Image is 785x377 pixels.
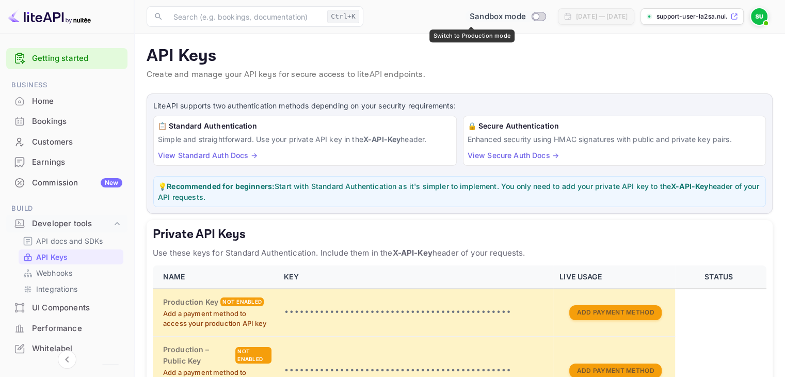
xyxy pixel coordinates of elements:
[32,323,122,335] div: Performance
[468,151,559,160] a: View Secure Auth Docs →
[153,226,766,243] h5: Private API Keys
[284,365,547,377] p: •••••••••••••••••••••••••••••••••••••••••••••
[163,344,233,367] h6: Production – Public Key
[23,235,119,246] a: API docs and SDKs
[147,46,773,67] p: API Keys
[470,11,526,23] span: Sandbox mode
[429,29,515,42] div: Switch to Production mode
[36,268,72,278] p: Webhooks
[675,265,766,289] th: STATUS
[220,297,264,306] div: Not enabled
[36,284,77,294] p: Integrations
[158,181,761,202] p: 💡 Start with Standard Authentication as it's simpler to implement. You only need to add your priv...
[468,134,762,145] p: Enhanced security using HMAC signatures with public and private key pairs.
[36,235,103,246] p: API docs and SDKs
[6,152,127,172] div: Earnings
[6,48,127,69] div: Getting started
[32,218,112,230] div: Developer tools
[751,8,767,25] img: Support User
[19,265,123,280] div: Webhooks
[153,265,278,289] th: NAME
[6,112,127,131] a: Bookings
[6,132,127,152] div: Customers
[167,182,275,191] strong: Recommended for beginners:
[6,298,127,317] a: UI Components
[23,252,119,262] a: API Keys
[6,173,127,193] div: CommissionNew
[23,268,119,278] a: Webhooks
[671,182,708,191] strong: X-API-Key
[6,132,127,151] a: Customers
[553,265,675,289] th: LIVE USAGE
[466,11,550,23] div: Switch to Production mode
[158,120,452,132] h6: 📋 Standard Authentication
[569,307,661,316] a: Add Payment Method
[468,120,762,132] h6: 🔒 Secure Authentication
[158,151,258,160] a: View Standard Auth Docs →
[235,347,271,364] div: Not enabled
[147,69,773,81] p: Create and manage your API keys for secure access to liteAPI endpoints.
[392,248,432,258] strong: X-API-Key
[101,178,122,187] div: New
[6,80,127,91] span: Business
[167,6,323,27] input: Search (e.g. bookings, documentation)
[153,247,766,259] p: Use these keys for Standard Authentication. Include them in the header of your requests.
[32,96,122,107] div: Home
[19,249,123,264] div: API Keys
[163,296,218,308] h6: Production Key
[278,265,553,289] th: KEY
[576,12,628,21] div: [DATE] — [DATE]
[32,53,122,65] a: Getting started
[32,116,122,128] div: Bookings
[363,135,400,144] strong: X-API-Key
[58,350,76,369] button: Collapse navigation
[6,173,127,192] a: CommissionNew
[36,252,68,262] p: API Keys
[6,319,127,338] a: Performance
[656,12,728,21] p: support-user-la2sa.nui...
[23,284,119,294] a: Integrations
[569,305,661,320] button: Add Payment Method
[6,152,127,171] a: Earnings
[6,91,127,111] a: Home
[6,298,127,318] div: UI Components
[327,10,359,23] div: Ctrl+K
[163,309,271,329] p: Add a payment method to access your production API key
[284,306,547,319] p: •••••••••••••••••••••••••••••••••••••••••••••
[158,134,452,145] p: Simple and straightforward. Use your private API key in the header.
[6,112,127,132] div: Bookings
[8,8,91,25] img: LiteAPI logo
[6,215,127,233] div: Developer tools
[569,366,661,374] a: Add Payment Method
[19,281,123,296] div: Integrations
[32,302,122,314] div: UI Components
[153,100,766,112] p: LiteAPI supports two authentication methods depending on your security requirements:
[6,339,127,358] a: Whitelabel
[32,343,122,355] div: Whitelabel
[32,136,122,148] div: Customers
[6,91,127,112] div: Home
[6,319,127,339] div: Performance
[6,339,127,359] div: Whitelabel
[32,156,122,168] div: Earnings
[6,203,127,214] span: Build
[19,233,123,248] div: API docs and SDKs
[32,177,122,189] div: Commission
